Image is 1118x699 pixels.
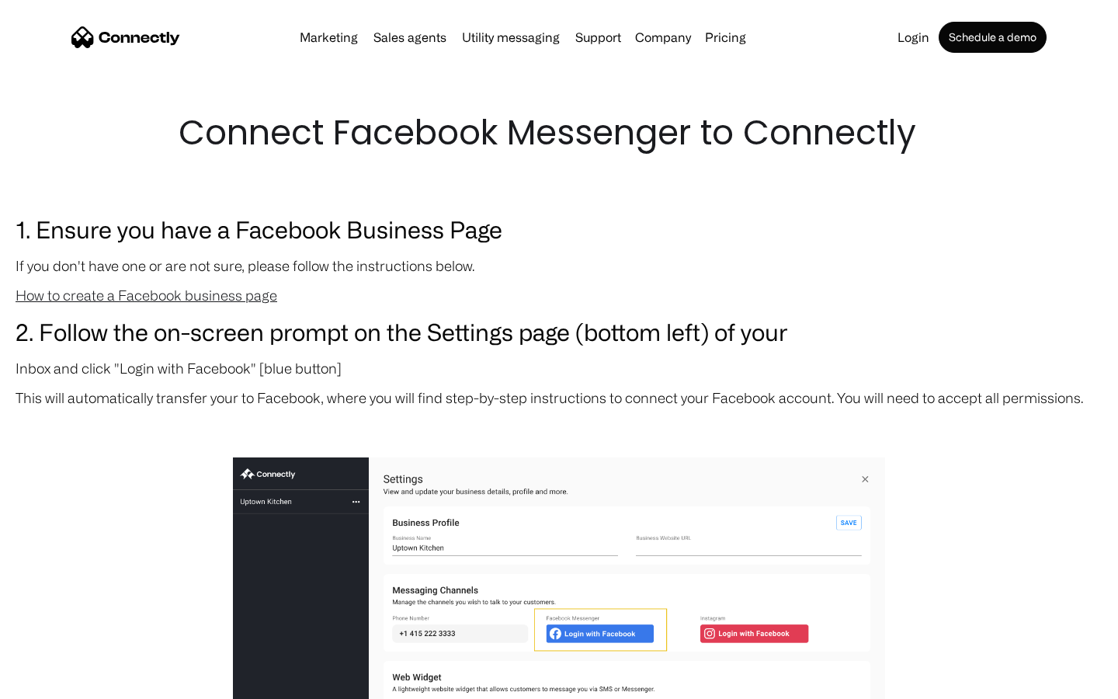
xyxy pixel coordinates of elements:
a: Support [569,31,627,43]
h3: 2. Follow the on-screen prompt on the Settings page (bottom left) of your [16,314,1102,349]
ul: Language list [31,672,93,694]
p: Inbox and click "Login with Facebook" [blue button] [16,357,1102,379]
p: This will automatically transfer your to Facebook, where you will find step-by-step instructions ... [16,387,1102,409]
a: Utility messaging [456,31,566,43]
div: Company [635,26,691,48]
a: Login [891,31,936,43]
h1: Connect Facebook Messenger to Connectly [179,109,939,157]
a: Schedule a demo [939,22,1047,53]
p: ‍ [16,416,1102,438]
aside: Language selected: English [16,672,93,694]
p: If you don't have one or are not sure, please follow the instructions below. [16,255,1102,276]
a: Pricing [699,31,752,43]
a: How to create a Facebook business page [16,287,277,303]
h3: 1. Ensure you have a Facebook Business Page [16,211,1102,247]
a: Marketing [293,31,364,43]
a: Sales agents [367,31,453,43]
